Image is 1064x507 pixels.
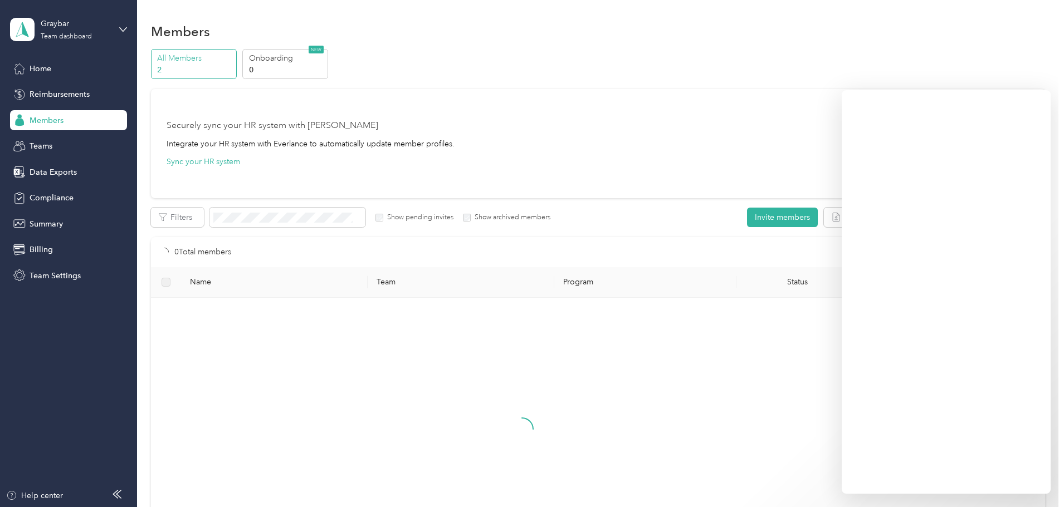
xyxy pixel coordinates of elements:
th: Status [736,267,858,298]
th: Team [368,267,554,298]
p: All Members [157,52,233,64]
button: Update via CSV [824,208,908,227]
span: Home [30,63,51,75]
h1: Members [151,26,210,37]
span: Summary [30,218,63,230]
button: Filters [151,208,204,227]
p: 2 [157,64,233,76]
span: Teams [30,140,52,152]
button: Help center [6,490,63,501]
span: Name [190,277,359,287]
button: Invite members [747,208,818,227]
button: Sync your HR system [167,156,240,168]
span: Data Exports [30,166,77,178]
span: Members [30,115,64,126]
th: Program [554,267,736,298]
span: NEW [309,46,324,53]
span: Team Settings [30,270,81,282]
div: Integrate your HR system with Everlance to automatically update member profiles. [167,138,455,150]
span: Billing [30,244,53,255]
span: Reimbursements [30,88,90,100]
th: Name [181,267,368,298]
p: Onboarding [249,52,325,64]
label: Show pending invites [383,213,453,223]
p: 0 [249,64,325,76]
div: Securely sync your HR system with [PERSON_NAME] [167,119,378,132]
p: 0 Total members [174,246,231,258]
iframe: ada-chat-frame [842,90,1051,494]
div: Graybar [41,18,110,29]
label: Show archived members [471,213,550,223]
span: Compliance [30,192,74,204]
div: Team dashboard [41,33,92,40]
